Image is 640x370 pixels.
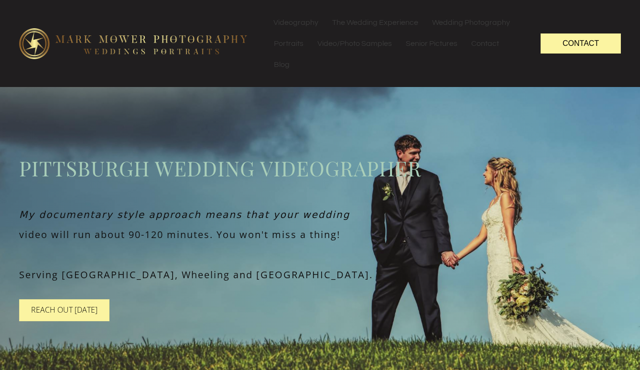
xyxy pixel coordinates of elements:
a: Wedding Photography [425,12,517,33]
a: Contact [541,33,621,53]
span: Reach Out [DATE] [31,305,98,315]
a: Portraits [267,33,310,54]
nav: Menu [267,12,521,75]
a: Senior Pictures [399,33,464,54]
p: video will run about 90-120 minutes. You won't miss a thing! [19,227,621,242]
a: Contact [465,33,506,54]
a: Video/Photo Samples [311,33,399,54]
a: Videography [267,12,325,33]
em: My documentary style approach means that your wedding [19,209,350,220]
a: Blog [267,54,296,75]
img: logo-edit1 [19,28,248,59]
a: Reach Out [DATE] [19,299,109,321]
span: Pittsburgh wedding videographer [19,154,621,183]
p: Serving [GEOGRAPHIC_DATA], Wheeling and [GEOGRAPHIC_DATA]. [19,267,621,283]
span: Contact [563,39,599,47]
a: The Wedding Experience [325,12,425,33]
